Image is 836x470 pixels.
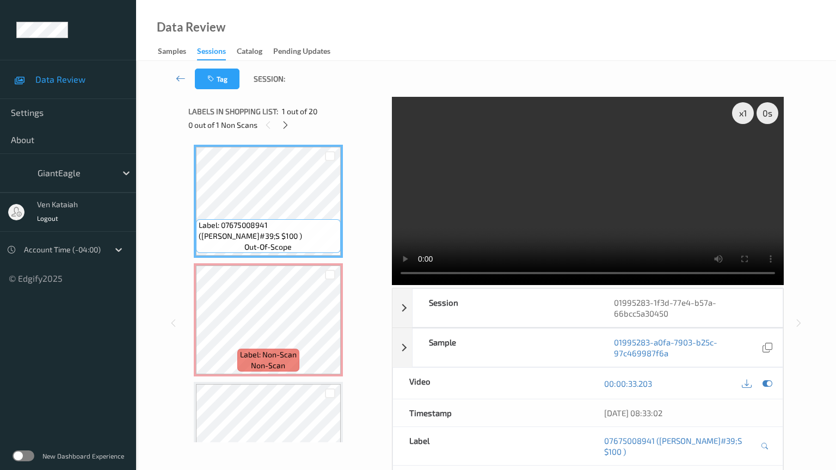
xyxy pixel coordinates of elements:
[197,46,226,60] div: Sessions
[757,102,778,124] div: 0 s
[195,69,239,89] button: Tag
[392,288,783,327] div: Session01995283-1f3d-77e4-b57a-66bcc5a30450
[158,44,197,59] a: Samples
[614,337,760,358] a: 01995283-a0fa-7903-b25c-97c469987f6a
[393,427,588,465] div: Label
[197,44,237,60] a: Sessions
[392,328,783,367] div: Sample01995283-a0fa-7903-b25c-97c469987f6a
[188,118,384,132] div: 0 out of 1 Non Scans
[604,407,766,418] div: [DATE] 08:33:02
[732,102,754,124] div: x 1
[254,73,285,84] span: Session:
[604,435,758,457] a: 07675008941 ([PERSON_NAME]#39;S $100 )
[240,349,297,360] span: Label: Non-Scan
[413,329,598,367] div: Sample
[237,44,273,59] a: Catalog
[188,106,278,117] span: Labels in shopping list:
[273,44,341,59] a: Pending Updates
[237,46,262,59] div: Catalog
[282,106,317,117] span: 1 out of 20
[393,399,588,426] div: Timestamp
[393,368,588,399] div: Video
[413,289,598,327] div: Session
[604,378,652,389] a: 00:00:33.203
[157,22,225,33] div: Data Review
[244,242,292,252] span: out-of-scope
[199,220,338,242] span: Label: 07675008941 ([PERSON_NAME]#39;S $100 )
[273,46,330,59] div: Pending Updates
[251,360,285,371] span: non-scan
[598,289,783,327] div: 01995283-1f3d-77e4-b57a-66bcc5a30450
[158,46,186,59] div: Samples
